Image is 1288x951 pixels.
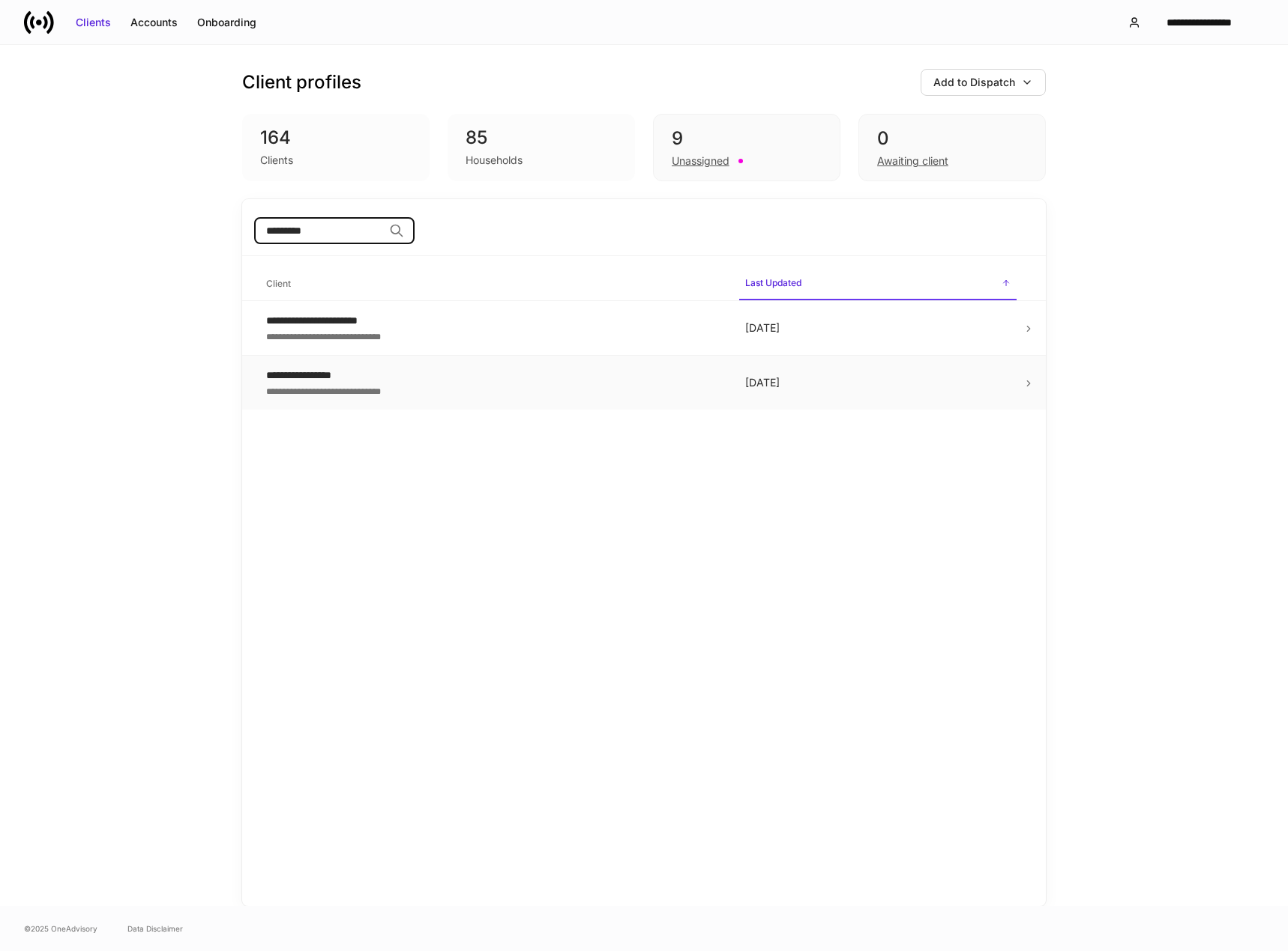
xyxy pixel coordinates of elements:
[66,10,121,34] button: Clients
[739,268,1017,300] span: Last Updated
[121,10,187,34] button: Accounts
[187,10,266,34] button: Onboarding
[745,375,1011,390] p: [DATE]
[127,923,183,935] a: Data Disclaimer
[466,126,617,150] div: 85
[24,923,97,935] span: © 2025 OneAdvisory
[745,320,1011,335] p: [DATE]
[130,15,178,30] div: Accounts
[197,15,256,30] div: Onboarding
[260,126,412,150] div: 164
[933,75,1015,90] div: Add to Dispatch
[858,114,1046,181] div: 0Awaiting client
[76,15,111,30] div: Clients
[266,276,291,291] h6: Client
[653,114,840,181] div: 9Unassigned
[260,153,293,168] div: Clients
[921,69,1046,96] button: Add to Dispatch
[242,70,361,94] h3: Client profiles
[672,127,822,151] div: 9
[260,269,727,300] span: Client
[877,154,948,168] div: Awaiting client
[877,127,1027,151] div: 0
[672,154,729,168] div: Unassigned
[745,276,801,290] h6: Last Updated
[466,153,523,168] div: Households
